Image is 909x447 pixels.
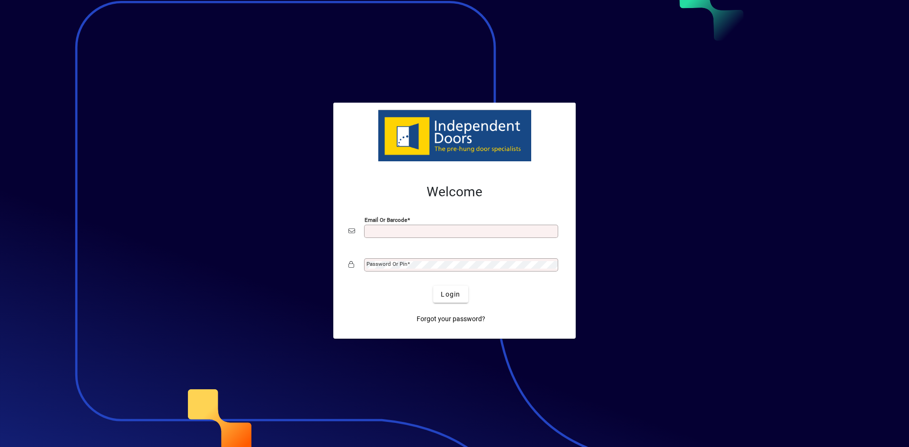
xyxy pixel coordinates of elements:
mat-label: Password or Pin [366,261,407,267]
a: Forgot your password? [413,310,489,327]
span: Forgot your password? [417,314,485,324]
span: Login [441,289,460,299]
h2: Welcome [348,184,561,200]
button: Login [433,286,468,303]
mat-label: Email or Barcode [365,217,407,223]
